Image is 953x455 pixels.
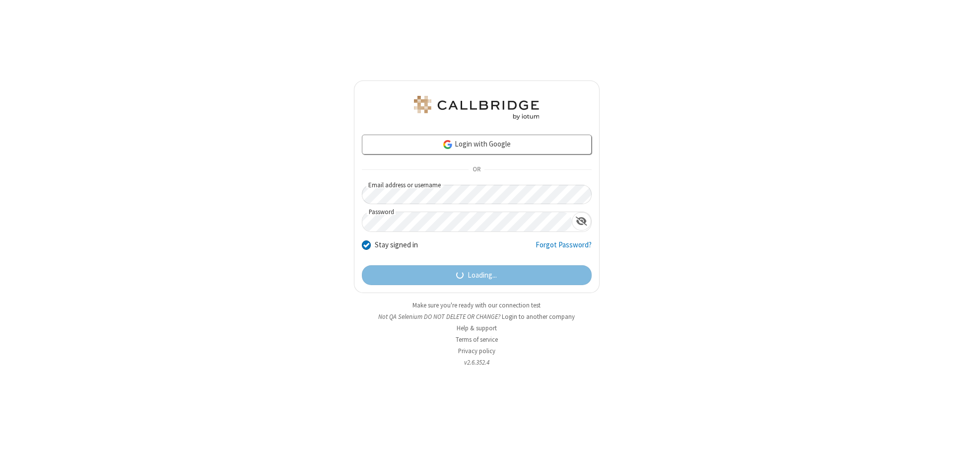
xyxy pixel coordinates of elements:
span: Loading... [468,270,497,281]
label: Stay signed in [375,239,418,251]
img: QA Selenium DO NOT DELETE OR CHANGE [412,96,541,120]
a: Login with Google [362,135,592,154]
button: Login to another company [502,312,575,321]
input: Password [362,212,572,231]
li: Not QA Selenium DO NOT DELETE OR CHANGE? [354,312,600,321]
a: Terms of service [456,335,498,344]
a: Help & support [457,324,497,332]
a: Forgot Password? [536,239,592,258]
span: OR [469,163,484,177]
a: Privacy policy [458,347,495,355]
input: Email address or username [362,185,592,204]
button: Loading... [362,265,592,285]
img: google-icon.png [442,139,453,150]
div: Show password [572,212,591,230]
a: Make sure you're ready with our connection test [412,301,541,309]
li: v2.6.352.4 [354,358,600,367]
